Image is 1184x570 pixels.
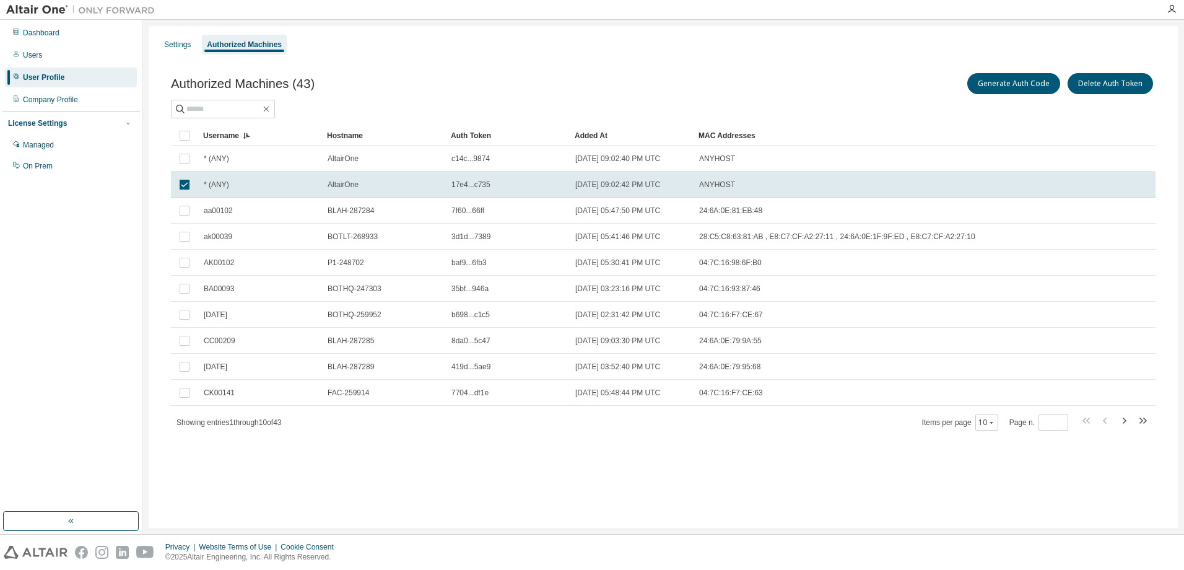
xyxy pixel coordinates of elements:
[575,154,660,164] span: [DATE] 09:02:40 PM UTC
[575,126,689,146] div: Added At
[328,388,369,398] span: FAC-259914
[575,362,660,372] span: [DATE] 03:52:40 PM UTC
[136,546,154,559] img: youtube.svg
[451,126,565,146] div: Auth Token
[575,336,660,346] span: [DATE] 09:03:30 PM UTC
[699,388,763,398] span: 04:7C:16:F7:CE:63
[204,154,229,164] span: * (ANY)
[328,336,374,346] span: BLAH-287285
[203,126,317,146] div: Username
[451,388,489,398] span: 7704...df1e
[328,154,359,164] span: AltairOne
[23,50,42,60] div: Users
[207,40,282,50] div: Authorized Machines
[575,310,660,320] span: [DATE] 02:31:42 PM UTC
[451,362,490,372] span: 419d...5ae9
[451,154,490,164] span: c14c...9874
[328,180,359,190] span: AltairOne
[699,258,762,268] span: 04:7C:16:98:6F:B0
[95,546,108,559] img: instagram.svg
[164,40,191,50] div: Settings
[575,388,660,398] span: [DATE] 05:48:44 PM UTC
[328,258,364,268] span: P1-248702
[699,310,763,320] span: 04:7C:16:F7:CE:67
[699,126,1025,146] div: MAC Addresses
[23,28,59,38] div: Dashboard
[575,258,660,268] span: [DATE] 05:30:41 PM UTC
[699,180,735,190] span: ANYHOST
[699,336,762,346] span: 24:6A:0E:79:9A:55
[451,180,490,190] span: 17e4...c735
[451,336,490,346] span: 8da0...5c47
[176,418,282,427] span: Showing entries 1 through 10 of 43
[23,161,53,171] div: On Prem
[978,418,995,427] button: 10
[451,206,484,216] span: 7f60...66ff
[575,232,660,242] span: [DATE] 05:41:46 PM UTC
[23,72,64,82] div: User Profile
[204,362,227,372] span: [DATE]
[165,552,341,563] p: © 2025 Altair Engineering, Inc. All Rights Reserved.
[327,126,441,146] div: Hostname
[171,77,315,91] span: Authorized Machines (43)
[23,95,78,105] div: Company Profile
[575,206,660,216] span: [DATE] 05:47:50 PM UTC
[75,546,88,559] img: facebook.svg
[328,362,374,372] span: BLAH-287289
[699,206,762,216] span: 24:6A:0E:81:EB:48
[451,232,490,242] span: 3d1d...7389
[699,362,760,372] span: 24:6A:0E:79:95:68
[6,4,161,16] img: Altair One
[199,542,281,552] div: Website Terms of Use
[204,284,234,294] span: BA00093
[4,546,67,559] img: altair_logo.svg
[8,118,67,128] div: License Settings
[922,414,998,431] span: Items per page
[204,388,235,398] span: CK00141
[204,180,229,190] span: * (ANY)
[699,154,735,164] span: ANYHOST
[451,284,489,294] span: 35bf...946a
[1009,414,1068,431] span: Page n.
[204,206,233,216] span: aa00102
[451,258,487,268] span: baf9...6fb3
[328,232,378,242] span: BOTLT-268933
[575,180,660,190] span: [DATE] 09:02:42 PM UTC
[1068,73,1153,94] button: Delete Auth Token
[165,542,199,552] div: Privacy
[328,206,374,216] span: BLAH-287284
[204,310,227,320] span: [DATE]
[451,310,490,320] span: b698...c1c5
[116,546,129,559] img: linkedin.svg
[699,232,975,242] span: 28:C5:C8:63:81:AB , E8:C7:CF:A2:27:11 , 24:6A:0E:1F:9F:ED , E8:C7:CF:A2:27:10
[328,310,381,320] span: BOTHQ-259952
[967,73,1060,94] button: Generate Auth Code
[699,284,760,294] span: 04:7C:16:93:87:46
[281,542,341,552] div: Cookie Consent
[204,336,235,346] span: CC00209
[23,140,54,150] div: Managed
[575,284,660,294] span: [DATE] 03:23:16 PM UTC
[204,258,234,268] span: AK00102
[204,232,232,242] span: ak00039
[328,284,381,294] span: BOTHQ-247303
